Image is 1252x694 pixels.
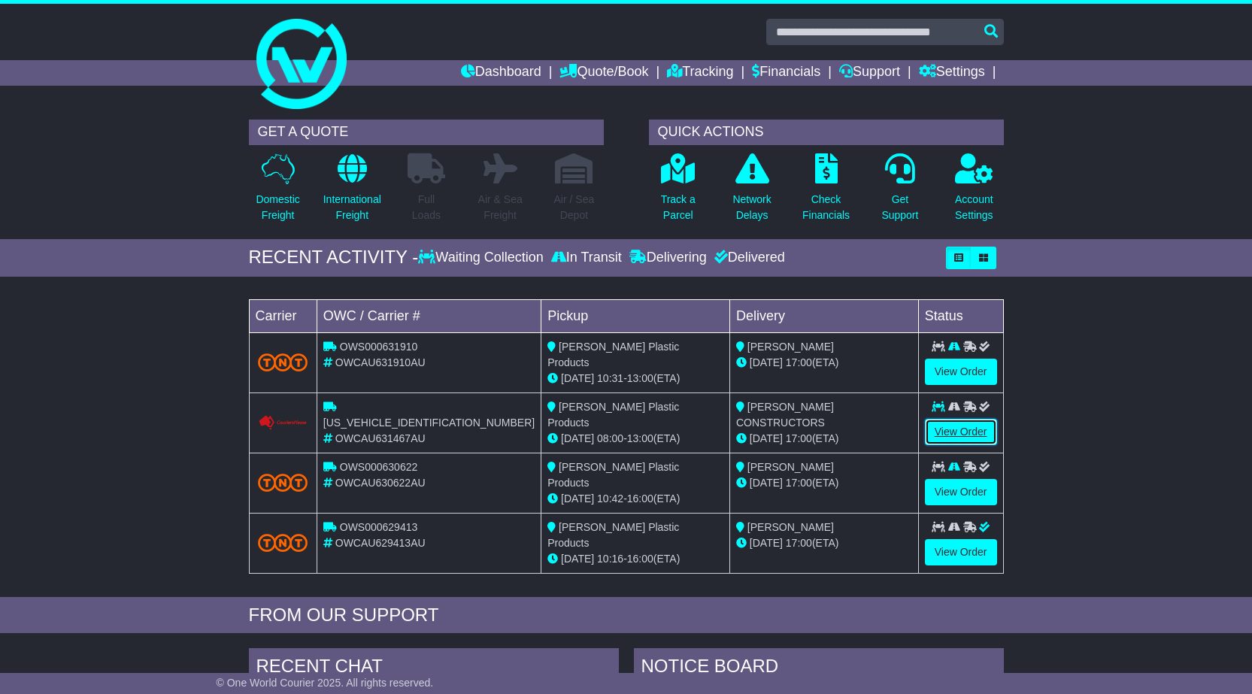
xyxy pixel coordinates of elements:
[249,120,604,145] div: GET A QUOTE
[340,521,418,533] span: OWS000629413
[478,192,523,223] p: Air & Sea Freight
[249,247,419,268] div: RECENT ACTIVITY -
[258,534,308,552] img: TNT_Domestic.png
[786,432,812,444] span: 17:00
[919,60,985,86] a: Settings
[711,250,785,266] div: Delivered
[323,417,535,429] span: [US_VEHICLE_IDENTIFICATION_NUMBER]
[547,491,723,507] div: - (ETA)
[335,432,426,444] span: OWCAU631467AU
[258,415,308,431] img: Couriers_Please.png
[597,492,623,505] span: 10:42
[802,153,850,232] a: CheckFinancials
[323,153,382,232] a: InternationalFreight
[256,192,299,223] p: Domestic Freight
[925,539,997,565] a: View Order
[249,299,317,332] td: Carrier
[559,60,648,86] a: Quote/Book
[736,401,834,429] span: [PERSON_NAME] CONSTRUCTORS
[597,432,623,444] span: 08:00
[752,60,820,86] a: Financials
[839,60,900,86] a: Support
[597,553,623,565] span: 10:16
[627,492,653,505] span: 16:00
[547,521,679,549] span: [PERSON_NAME] Plastic Products
[561,553,594,565] span: [DATE]
[335,356,426,368] span: OWCAU631910AU
[747,461,834,473] span: [PERSON_NAME]
[627,372,653,384] span: 13:00
[340,341,418,353] span: OWS000631910
[750,356,783,368] span: [DATE]
[547,551,723,567] div: - (ETA)
[626,250,711,266] div: Delivering
[547,250,626,266] div: In Transit
[736,431,912,447] div: (ETA)
[925,359,997,385] a: View Order
[547,401,679,429] span: [PERSON_NAME] Plastic Products
[660,153,696,232] a: Track aParcel
[955,192,993,223] p: Account Settings
[323,192,381,223] p: International Freight
[786,477,812,489] span: 17:00
[732,192,771,223] p: Network Delays
[729,299,918,332] td: Delivery
[661,192,696,223] p: Track a Parcel
[561,432,594,444] span: [DATE]
[736,355,912,371] div: (ETA)
[627,553,653,565] span: 16:00
[255,153,300,232] a: DomesticFreight
[317,299,541,332] td: OWC / Carrier #
[750,477,783,489] span: [DATE]
[249,648,619,689] div: RECENT CHAT
[634,648,1004,689] div: NOTICE BOARD
[217,677,434,689] span: © One World Courier 2025. All rights reserved.
[340,461,418,473] span: OWS000630622
[547,461,679,489] span: [PERSON_NAME] Plastic Products
[736,475,912,491] div: (ETA)
[547,341,679,368] span: [PERSON_NAME] Plastic Products
[786,537,812,549] span: 17:00
[649,120,1004,145] div: QUICK ACTIONS
[747,521,834,533] span: [PERSON_NAME]
[418,250,547,266] div: Waiting Collection
[561,492,594,505] span: [DATE]
[786,356,812,368] span: 17:00
[597,372,623,384] span: 10:31
[408,192,445,223] p: Full Loads
[258,474,308,492] img: TNT_Domestic.png
[925,479,997,505] a: View Order
[335,537,426,549] span: OWCAU629413AU
[736,535,912,551] div: (ETA)
[881,153,919,232] a: GetSupport
[750,432,783,444] span: [DATE]
[547,371,723,386] div: - (ETA)
[461,60,541,86] a: Dashboard
[561,372,594,384] span: [DATE]
[747,341,834,353] span: [PERSON_NAME]
[627,432,653,444] span: 13:00
[547,431,723,447] div: - (ETA)
[918,299,1003,332] td: Status
[335,477,426,489] span: OWCAU630622AU
[925,419,997,445] a: View Order
[541,299,730,332] td: Pickup
[249,605,1004,626] div: FROM OUR SUPPORT
[802,192,850,223] p: Check Financials
[954,153,994,232] a: AccountSettings
[667,60,733,86] a: Tracking
[554,192,595,223] p: Air / Sea Depot
[732,153,772,232] a: NetworkDelays
[750,537,783,549] span: [DATE]
[881,192,918,223] p: Get Support
[258,353,308,371] img: TNT_Domestic.png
